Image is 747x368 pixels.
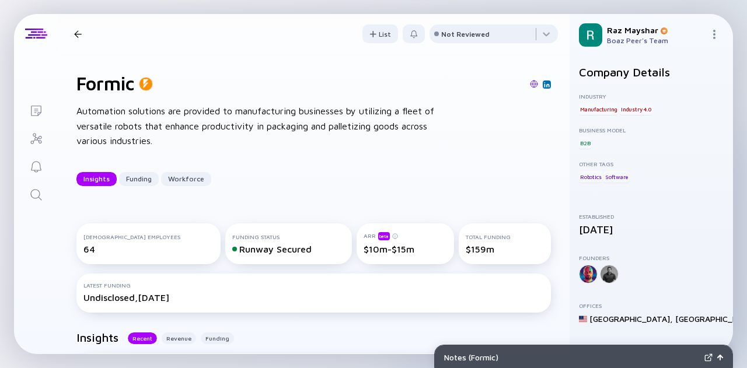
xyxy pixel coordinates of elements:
button: Revenue [162,332,196,344]
div: [GEOGRAPHIC_DATA] , [589,314,673,324]
img: United States Flag [579,315,587,323]
a: Search [14,180,58,208]
h2: Company Details [579,65,724,79]
div: Offices [579,302,724,309]
a: Investor Map [14,124,58,152]
img: Menu [710,30,719,39]
button: List [362,24,398,43]
img: Formic Website [530,80,538,88]
div: Raz Mayshar [607,25,705,35]
div: Not Reviewed [441,30,490,38]
div: $159m [466,244,544,254]
img: Open Notes [717,355,723,360]
div: Funding Status [232,233,345,240]
div: Founders [579,254,724,261]
button: Funding [201,332,234,344]
button: Funding [119,172,159,186]
img: Formic Linkedin Page [544,82,550,87]
div: beta [378,232,390,240]
div: Latest Funding [83,282,544,289]
button: Workforce [161,172,211,186]
div: Robotics [579,171,602,183]
div: ARR [364,232,448,240]
div: $10m-$15m [364,244,448,254]
div: Runway Secured [232,244,345,254]
div: Undisclosed, [DATE] [83,292,544,303]
div: [DEMOGRAPHIC_DATA] Employees [83,233,214,240]
div: Automation solutions are provided to manufacturing businesses by utilizing a fleet of versatile r... [76,104,450,149]
h2: Insights [76,331,118,344]
div: Boaz Peer's Team [607,36,705,45]
button: Recent [128,332,157,344]
a: Reminders [14,152,58,180]
div: Software [604,171,629,183]
button: Insights [76,172,117,186]
div: Workforce [161,170,211,188]
div: Established [579,213,724,220]
img: Expand Notes [704,353,713,362]
img: Raz Profile Picture [579,23,602,47]
div: B2B [579,137,591,149]
h1: Formic [76,72,134,94]
div: Manufacturing [579,103,618,115]
div: Business Model [579,127,724,134]
div: Industry [579,93,724,100]
div: Industry 4.0 [620,103,652,115]
div: Funding [119,170,159,188]
div: [DATE] [579,223,724,236]
div: Insights [76,170,117,188]
div: Total Funding [466,233,544,240]
div: 64 [83,244,214,254]
div: Notes ( Formic ) [444,352,700,362]
a: Lists [14,96,58,124]
div: List [362,25,398,43]
div: Other Tags [579,160,724,167]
